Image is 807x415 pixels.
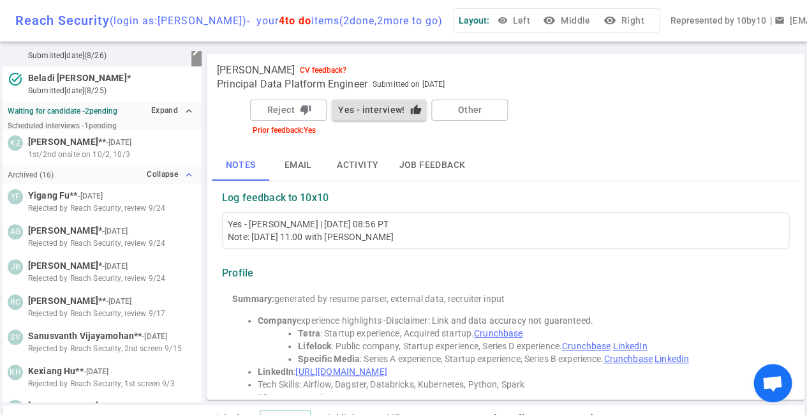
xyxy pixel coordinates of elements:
[232,294,274,304] strong: Summary:
[250,100,327,121] button: Rejectthumb_down
[8,135,23,151] div: KZ
[8,170,54,179] small: Archived ( 16 )
[222,267,253,280] strong: Profile
[373,78,445,91] span: Submitted on [DATE]
[8,189,23,204] div: YF
[8,365,23,380] div: KH
[28,135,98,149] span: [PERSON_NAME]
[298,352,779,365] li: : Series A experience, Startup experience, Series B experience.
[228,218,783,243] div: Yes - [PERSON_NAME] | [DATE] 08:56 PT Note: [DATE] 11:00 with [PERSON_NAME]
[258,365,779,378] li: :
[298,354,360,364] strong: Specific Media
[459,15,489,26] span: Layout:
[8,400,23,415] div: GV
[774,15,784,26] span: email
[258,314,779,327] li: experience highlights -
[258,378,779,391] li: Tech Skills: Airflow, Dagster, Databricks, Kubernetes, Python, Spark
[28,294,98,308] span: [PERSON_NAME]
[142,331,167,342] small: - [DATE]
[295,366,387,377] a: [URL][DOMAIN_NAME]
[102,260,128,272] small: - [DATE]
[217,78,367,91] span: Principal Data Platform Engineer
[8,107,117,116] strong: Waiting for candidate - 2 pending
[8,121,117,130] small: Scheduled interviews - 1 pending
[389,150,475,181] button: Job feedback
[562,341,611,351] a: Crunchbase
[298,327,779,340] li: : Startup experience, Acquired startup.
[258,366,293,377] strong: LinkedIn
[494,9,535,33] button: Left
[543,14,556,27] i: visibility
[386,315,593,326] span: Disclaimer: Link and data accuracy not guaranteed.
[144,165,196,184] button: Collapseexpand_less
[753,364,792,402] div: Open chat
[28,365,75,378] span: Kexiang Hu
[15,13,443,28] div: Reach Security
[298,341,331,351] strong: Lifelock
[28,259,98,273] span: [PERSON_NAME]
[232,292,779,305] div: generated by resume parser, external data, recruiter input
[269,150,327,181] button: Email
[84,366,109,377] small: - [DATE]
[497,15,507,26] span: visibility
[28,238,165,249] span: Rejected by Reach Security, review 9/24
[28,400,98,413] span: [PERSON_NAME]
[28,378,175,389] span: Rejected by Reach Security, 1st screen 9/3
[110,15,247,27] span: (login as: [PERSON_NAME] )
[8,294,23,310] div: RC
[212,150,269,181] button: Notes
[183,105,195,117] i: expand_less
[300,104,311,116] i: thumb_down
[148,102,196,120] button: Expandexpand_less
[106,296,131,307] small: - [DATE]
[28,85,196,96] small: submitted [DATE] (8/25)
[474,328,522,338] a: Crunchbase
[327,150,389,181] button: Activity
[600,9,649,33] button: visibilityRight
[212,150,799,181] div: basic tabs example
[28,308,165,319] span: Rejected by Reach Security, review 9/17
[431,100,508,121] button: Other
[540,9,595,33] button: visibilityMiddle
[28,189,70,202] span: Yigang Fu
[258,392,298,402] strong: 10+ years
[258,315,297,326] strong: Company
[28,149,130,160] span: 1st/2nd onsite on 10/2, 10/3
[217,64,295,77] span: [PERSON_NAME]
[655,354,689,364] a: LinkedIn
[28,72,127,85] span: Beladi [PERSON_NAME]
[28,224,98,238] span: [PERSON_NAME]
[183,169,195,181] i: expand_less
[603,14,616,27] i: visibility
[612,341,647,351] a: LinkedIn
[298,328,320,338] strong: Tetra
[77,190,103,202] small: - [DATE]
[300,66,346,75] div: CV feedback?
[28,50,186,61] small: submitted [DATE] (8/26)
[248,126,615,135] div: Prior feedback: Yes
[603,354,652,364] a: Crunchbase
[28,343,182,354] span: Rejected by Reach Security, 2nd screen 9/15
[28,202,165,214] span: Rejected by Reach Security, review 9/24
[8,224,23,239] div: AG
[8,259,23,275] div: JB
[332,100,426,121] button: Yes - interview!thumb_up
[106,137,131,148] small: - [DATE]
[102,225,128,237] small: - [DATE]
[279,15,311,27] span: 4 to do
[410,104,421,116] i: thumb_up
[102,401,128,412] small: - [DATE]
[28,329,134,343] span: Sanusvanth Vijayamohan
[247,15,443,27] span: - your items ( 2 done, 2 more to go)
[298,340,779,352] li: : Public company, Startup experience, Series D experience.
[258,391,779,404] li: experience
[8,72,23,87] i: task_alt
[222,192,329,204] strong: Log feedback to 10x10
[28,273,165,284] span: Rejected by Reach Security, review 9/24
[8,329,23,345] div: SV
